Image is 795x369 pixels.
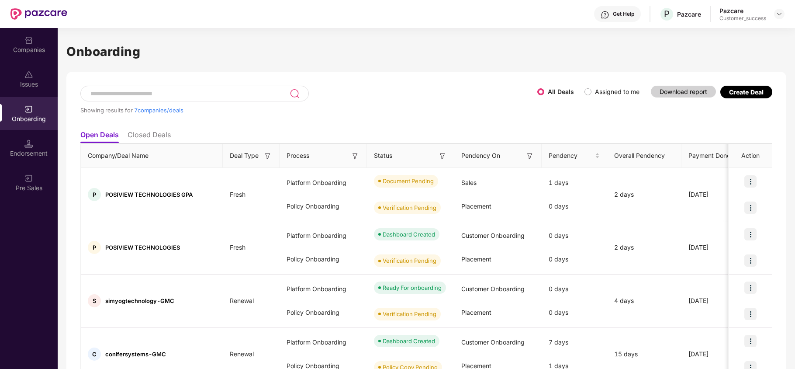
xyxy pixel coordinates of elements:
[88,348,101,361] div: C
[729,144,772,168] th: Action
[223,191,252,198] span: Fresh
[81,144,223,168] th: Company/Deal Name
[263,152,272,160] img: svg+xml;base64,PHN2ZyB3aWR0aD0iMTYiIGhlaWdodD0iMTYiIHZpZXdCb3g9IjAgMCAxNiAxNiIgZmlsbD0ibm9uZSIgeG...
[88,188,101,201] div: P
[290,88,300,99] img: svg+xml;base64,PHN2ZyB3aWR0aD0iMjQiIGhlaWdodD0iMjUiIHZpZXdCb3g9IjAgMCAyNCAyNSIgZmlsbD0ibm9uZSIgeG...
[744,175,757,188] img: icon
[280,224,367,247] div: Platform Onboarding
[601,10,609,19] img: svg+xml;base64,PHN2ZyBpZD0iSGVscC0zMngzMiIgeG1sbnM9Imh0dHA6Ly93d3cudzMub3JnLzIwMDAvc3ZnIiB3aWR0aD...
[607,243,681,252] div: 2 days
[681,349,747,359] div: [DATE]
[681,243,747,252] div: [DATE]
[461,338,525,346] span: Customer Onboarding
[607,190,681,199] div: 2 days
[383,177,434,185] div: Document Pending
[744,228,757,240] img: icon
[613,10,634,17] div: Get Help
[744,308,757,320] img: icon
[549,151,593,160] span: Pendency
[776,10,783,17] img: svg+xml;base64,PHN2ZyBpZD0iRHJvcGRvd24tMzJ4MzIiIHhtbG5zPSJodHRwOi8vd3d3LnczLm9yZy8yMDAwL3N2ZyIgd2...
[383,256,436,265] div: Verification Pending
[105,244,180,251] span: POSIVIEW TECHNOLOGIES
[651,86,716,97] button: Download report
[681,144,747,168] th: Payment Done
[525,152,534,160] img: svg+xml;base64,PHN2ZyB3aWR0aD0iMTYiIGhlaWdodD0iMTYiIHZpZXdCb3g9IjAgMCAxNiAxNiIgZmlsbD0ibm9uZSIgeG...
[280,301,367,324] div: Policy Onboarding
[607,296,681,306] div: 4 days
[664,9,670,19] span: P
[461,179,477,186] span: Sales
[383,337,435,345] div: Dashboard Created
[280,247,367,271] div: Policy Onboarding
[681,296,747,306] div: [DATE]
[542,247,607,271] div: 0 days
[80,130,119,143] li: Open Deals
[461,232,525,239] span: Customer Onboarding
[223,297,261,304] span: Renewal
[24,174,33,183] img: svg+xml;base64,PHN2ZyB3aWR0aD0iMjAiIGhlaWdodD0iMjAiIHZpZXdCb3g9IjAgMCAyMCAyMCIgZmlsbD0ibm9uZSIgeG...
[677,10,701,18] div: Pazcare
[280,331,367,354] div: Platform Onboarding
[729,88,764,96] div: Create Deal
[595,88,639,95] label: Assigned to me
[230,151,259,160] span: Deal Type
[744,282,757,294] img: icon
[66,42,786,61] h1: Onboarding
[105,191,193,198] span: POSIVIEW TECHNOLOGIES GPA
[744,335,757,347] img: icon
[607,349,681,359] div: 15 days
[383,283,442,292] div: Ready For onboarding
[80,107,537,114] div: Showing results for
[24,36,33,45] img: svg+xml;base64,PHN2ZyBpZD0iQ29tcGFuaWVzIiB4bWxucz0iaHR0cDovL3d3dy53My5vcmcvMjAwMC9zdmciIHdpZHRoPS...
[10,8,67,20] img: New Pazcare Logo
[548,88,574,95] label: All Deals
[681,190,747,199] div: [DATE]
[542,195,607,218] div: 0 days
[542,301,607,324] div: 0 days
[461,255,491,263] span: Placement
[461,202,491,210] span: Placement
[280,277,367,301] div: Platform Onboarding
[744,202,757,214] img: icon
[223,244,252,251] span: Fresh
[607,144,681,168] th: Overall Pendency
[351,152,359,160] img: svg+xml;base64,PHN2ZyB3aWR0aD0iMTYiIGhlaWdodD0iMTYiIHZpZXdCb3g9IjAgMCAxNiAxNiIgZmlsbD0ibm9uZSIgeG...
[287,151,309,160] span: Process
[280,171,367,195] div: Platform Onboarding
[719,15,766,22] div: Customer_success
[24,105,33,114] img: svg+xml;base64,PHN2ZyB3aWR0aD0iMjAiIGhlaWdodD0iMjAiIHZpZXdCb3g9IjAgMCAyMCAyMCIgZmlsbD0ibm9uZSIgeG...
[719,7,766,15] div: Pazcare
[105,351,166,358] span: conifersystems-GMC
[744,254,757,267] img: icon
[542,277,607,301] div: 0 days
[280,195,367,218] div: Policy Onboarding
[24,70,33,79] img: svg+xml;base64,PHN2ZyBpZD0iSXNzdWVzX2Rpc2FibGVkIiB4bWxucz0iaHR0cDovL3d3dy53My5vcmcvMjAwMC9zdmciIH...
[383,310,436,318] div: Verification Pending
[223,350,261,358] span: Renewal
[542,224,607,247] div: 0 days
[105,297,174,304] span: simyogtechnology-GMC
[88,294,101,307] div: S
[438,152,447,160] img: svg+xml;base64,PHN2ZyB3aWR0aD0iMTYiIGhlaWdodD0iMTYiIHZpZXdCb3g9IjAgMCAxNiAxNiIgZmlsbD0ibm9uZSIgeG...
[128,130,171,143] li: Closed Deals
[542,171,607,195] div: 1 days
[88,241,101,254] div: P
[461,285,525,292] span: Customer Onboarding
[24,139,33,148] img: svg+xml;base64,PHN2ZyB3aWR0aD0iMTQuNSIgaGVpZ2h0PSIxNC41IiB2aWV3Qm94PSIwIDAgMTYgMTYiIGZpbGw9Im5vbm...
[374,151,392,160] span: Status
[383,203,436,212] div: Verification Pending
[688,151,733,160] span: Payment Done
[542,331,607,354] div: 7 days
[461,309,491,316] span: Placement
[134,107,183,114] span: 7 companies/deals
[461,151,500,160] span: Pendency On
[542,144,607,168] th: Pendency
[383,230,435,239] div: Dashboard Created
